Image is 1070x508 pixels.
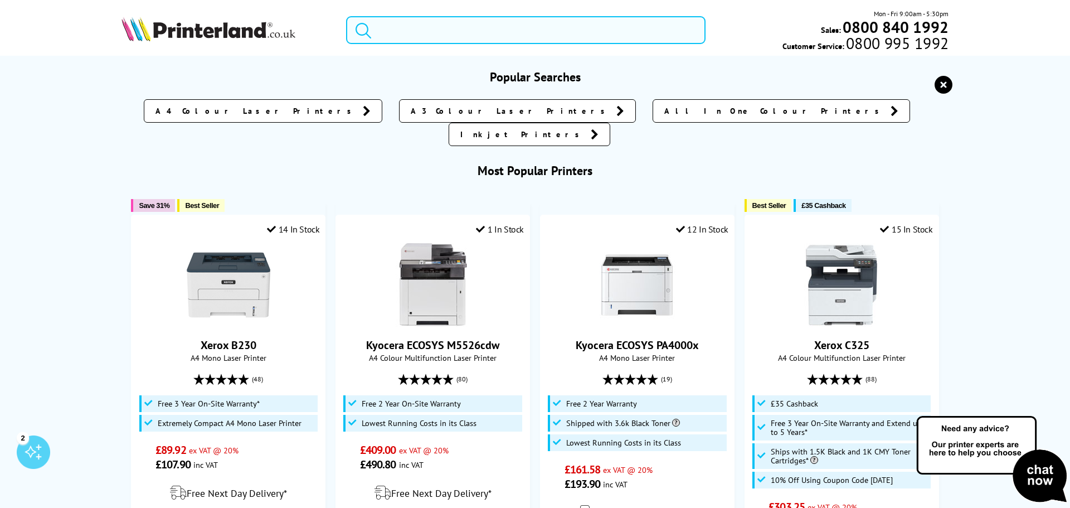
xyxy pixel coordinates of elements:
span: Free 3 Year On-Site Warranty* [158,399,260,408]
img: Xerox C325 [800,243,883,327]
a: Kyocera ECOSYS M5526cdw [366,338,499,352]
span: £89.92 [155,443,186,457]
div: 1 In Stock [476,224,524,235]
span: £193.90 [565,477,601,491]
span: £409.00 [360,443,396,457]
div: 12 In Stock [676,224,728,235]
span: (19) [661,369,672,390]
a: Xerox C325 [800,318,883,329]
span: £35 Cashback [801,201,845,210]
a: Xerox B230 [201,338,256,352]
button: Save 31% [131,199,175,212]
span: A4 Mono Laser Printer [137,352,319,363]
span: Best Seller [185,201,219,210]
span: inc VAT [193,459,218,470]
span: A4 Colour Laser Printers [155,105,357,117]
span: All In One Colour Printers [664,105,885,117]
a: All In One Colour Printers [653,99,910,123]
button: £35 Cashback [794,199,851,212]
span: 0800 995 1992 [844,38,949,49]
span: Ships with 1.5K Black and 1K CMY Toner Cartridges* [771,447,928,465]
span: (88) [865,369,877,390]
span: Best Seller [752,201,786,210]
img: Kyocera ECOSYS PA4000x [595,243,679,327]
img: Xerox B230 [187,243,270,327]
div: 2 [17,432,29,444]
span: A4 Colour Multifunction Laser Printer [342,352,524,363]
a: Kyocera ECOSYS PA4000x [595,318,679,329]
a: Inkjet Printers [449,123,610,146]
span: 10% Off Using Coupon Code [DATE] [771,476,893,485]
span: Lowest Running Costs in its Class [362,419,476,428]
a: Kyocera ECOSYS PA4000x [576,338,699,352]
img: Open Live Chat window [914,414,1070,506]
b: 0800 840 1992 [843,17,949,37]
span: (80) [456,369,468,390]
span: Save 31% [139,201,169,210]
img: Kyocera ECOSYS M5526cdw [391,243,475,327]
span: Shipped with 3.6k Black Toner [566,419,680,428]
span: ex VAT @ 20% [189,445,239,456]
span: £107.90 [155,457,191,472]
a: A3 Colour Laser Printers [399,99,636,123]
h3: Popular Searches [121,69,949,85]
span: £161.58 [565,462,601,477]
span: £490.80 [360,457,396,472]
span: A4 Mono Laser Printer [546,352,728,363]
span: Customer Service: [782,38,949,51]
span: Mon - Fri 9:00am - 5:30pm [874,8,949,19]
a: Printerland Logo [121,17,332,43]
a: Kyocera ECOSYS M5526cdw [391,318,475,329]
span: ex VAT @ 20% [603,465,653,475]
button: Best Seller [177,199,225,212]
span: ex VAT @ 20% [399,445,449,456]
span: Inkjet Printers [460,129,585,140]
div: 14 In Stock [267,224,319,235]
span: Free 2 Year Warranty [566,399,637,408]
button: Best Seller [745,199,792,212]
a: Xerox C325 [814,338,869,352]
span: A3 Colour Laser Printers [411,105,611,117]
span: Lowest Running Costs in its Class [566,438,681,447]
span: Sales: [821,25,841,35]
input: Search pro [346,16,706,44]
span: Free 2 Year On-Site Warranty [362,399,461,408]
span: Extremely Compact A4 Mono Laser Printer [158,419,301,428]
h3: Most Popular Printers [121,163,949,178]
a: A4 Colour Laser Printers [144,99,382,123]
div: 15 In Stock [880,224,932,235]
a: 0800 840 1992 [841,22,949,32]
span: inc VAT [603,479,628,490]
span: Free 3 Year On-Site Warranty and Extend up to 5 Years* [771,419,928,437]
span: £35 Cashback [771,399,818,408]
img: Printerland Logo [121,17,295,41]
a: Xerox B230 [187,318,270,329]
span: A4 Colour Multifunction Laser Printer [751,352,933,363]
span: inc VAT [399,459,424,470]
span: (48) [252,369,263,390]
